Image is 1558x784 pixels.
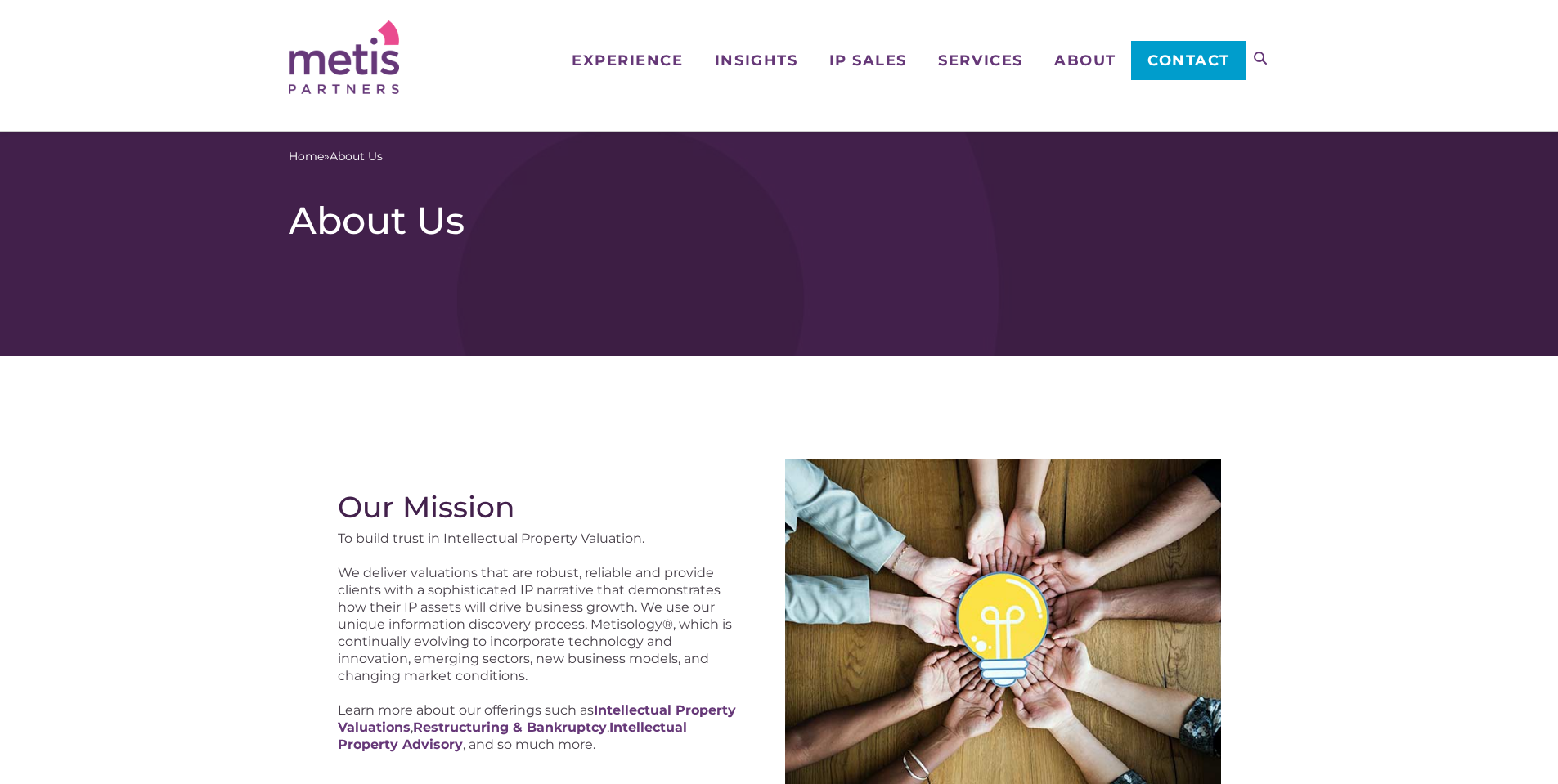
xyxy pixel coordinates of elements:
a: Intellectual Property Advisory [338,720,687,753]
h1: About Us [289,198,1270,244]
a: Home [289,148,324,165]
span: About [1054,53,1116,68]
span: Contact [1147,53,1230,68]
a: Contact [1131,41,1245,80]
span: Experience [572,53,683,68]
span: Services [938,53,1022,68]
p: To build trust in Intellectual Property Valuation. [338,531,747,548]
span: » [289,148,383,165]
span: About Us [330,148,383,165]
a: Intellectual Property Valuations [338,703,736,736]
span: Insights [715,53,797,68]
img: Metis Partners [289,20,399,94]
span: IP Sales [829,53,907,68]
h2: Our Mission [338,490,747,524]
p: Learn more about our offerings such as , , , and so much more. [338,702,747,754]
p: We deliver valuations that are robust, reliable and provide clients with a sophisticated IP narra... [338,565,747,685]
a: Restructuring & Bankruptcy [413,720,607,736]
